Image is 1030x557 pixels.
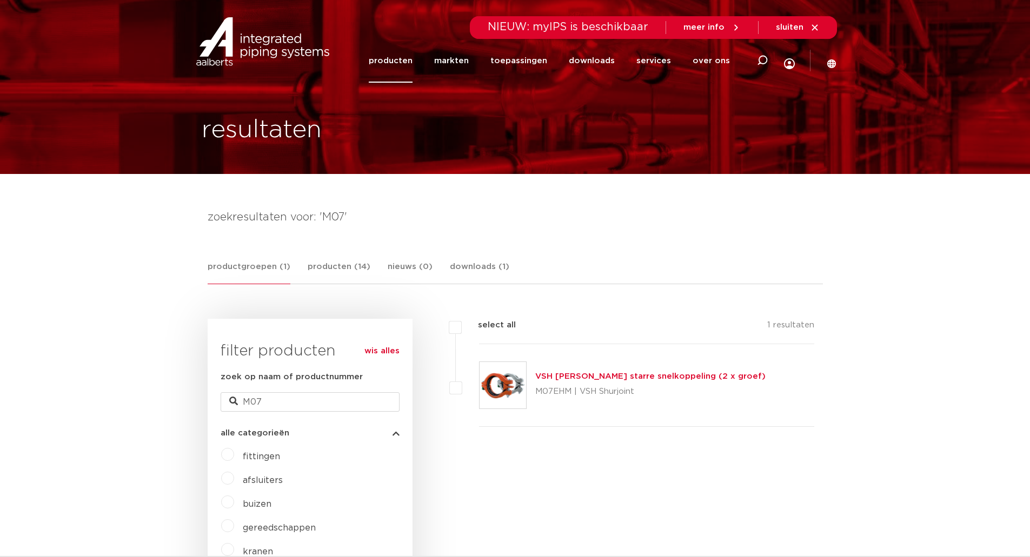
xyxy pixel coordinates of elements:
a: producten (14) [308,260,370,284]
span: NIEUW: myIPS is beschikbaar [488,22,648,32]
h1: resultaten [202,113,322,147]
input: zoeken [221,392,400,412]
a: meer info [683,23,741,32]
nav: Menu [369,39,730,83]
a: fittingen [243,452,280,461]
a: VSH [PERSON_NAME] starre snelkoppeling (2 x groef) [535,372,766,380]
p: M07EHM | VSH Shurjoint [535,383,766,400]
h3: filter producten [221,340,400,362]
h4: zoekresultaten voor: 'M07' [208,209,823,226]
a: nieuws (0) [388,260,433,284]
label: zoek op naam of productnummer [221,371,363,384]
a: downloads [569,39,615,83]
a: buizen [243,500,271,508]
span: sluiten [776,23,803,31]
a: wis alles [364,345,400,358]
span: alle categorieën [221,429,289,437]
a: afsluiters [243,476,283,485]
a: over ons [693,39,730,83]
a: kranen [243,547,273,556]
a: productgroepen (1) [208,260,290,284]
a: producten [369,39,413,83]
a: markten [434,39,469,83]
a: downloads (1) [450,260,509,284]
a: services [636,39,671,83]
img: Thumbnail for VSH Shurjoint starre snelkoppeling (2 x groef) [480,362,526,408]
label: select all [462,319,516,332]
p: 1 resultaten [767,319,814,335]
span: meer info [683,23,725,31]
button: alle categorieën [221,429,400,437]
a: gereedschappen [243,524,316,532]
div: my IPS [784,36,795,86]
a: toepassingen [490,39,547,83]
a: sluiten [776,23,820,32]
